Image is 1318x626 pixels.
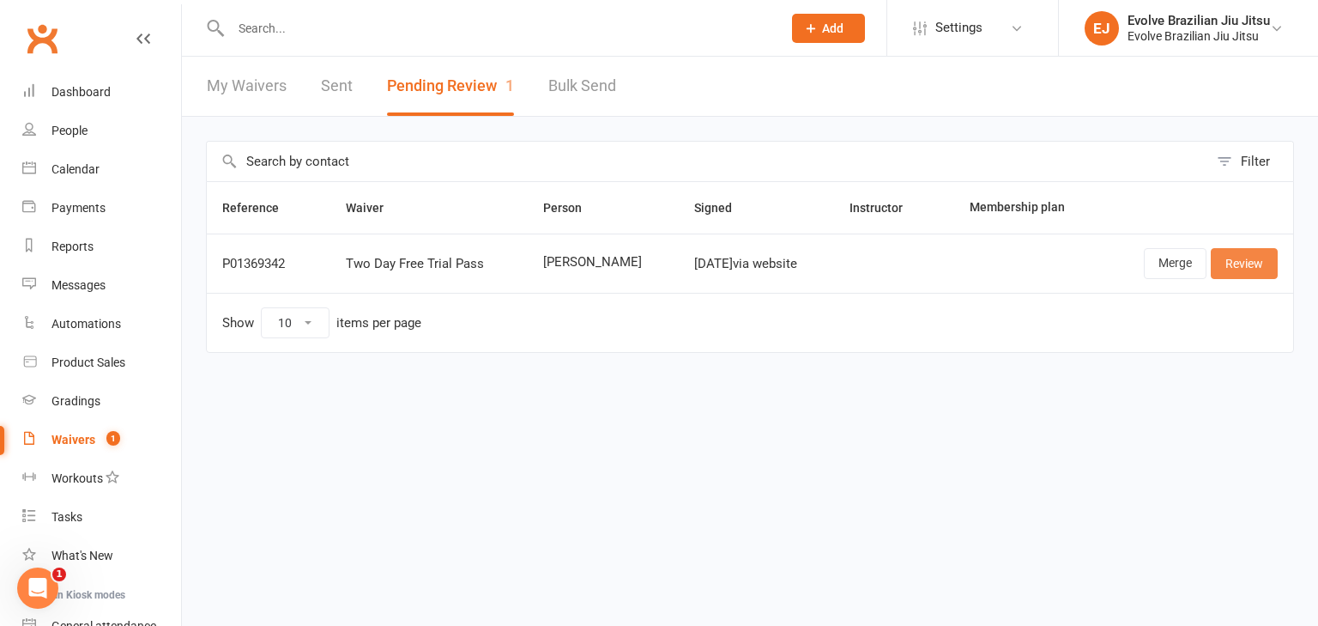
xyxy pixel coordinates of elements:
th: Membership plan [954,182,1101,234]
a: Messages [22,266,181,305]
span: Settings [935,9,982,47]
button: Filter [1208,142,1293,181]
button: Instructor [849,198,922,218]
a: Workouts [22,459,181,498]
span: Person [543,201,601,215]
a: Gradings [22,382,181,421]
div: What's New [51,549,113,562]
div: Two Day Free Trial Pass [346,257,511,271]
div: Messages [51,278,106,292]
a: People [22,112,181,150]
button: Reference [222,198,298,218]
a: My Waivers [207,57,287,116]
span: 1 [505,76,514,94]
div: Waivers [51,433,95,447]
div: Dashboard [51,85,111,99]
div: Reports [51,240,94,253]
button: Person [543,198,601,218]
a: Tasks [22,498,181,537]
span: 1 [52,568,66,581]
a: Reports [22,228,181,266]
span: Signed [694,201,751,215]
div: Workouts [51,471,103,485]
span: Add [822,21,843,35]
div: EJ [1085,11,1119,46]
div: Evolve Brazilian Jiu Jitsu [1128,13,1270,28]
a: Clubworx [21,17,63,60]
a: Automations [22,305,181,343]
span: Instructor [849,201,922,215]
div: [DATE] via website [694,257,819,271]
a: Product Sales [22,343,181,382]
div: Tasks [51,510,82,524]
a: Bulk Send [548,57,616,116]
div: Filter [1241,151,1270,172]
a: Merge [1144,248,1206,279]
iframe: Intercom live chat [17,568,58,609]
div: Gradings [51,394,100,408]
input: Search by contact [207,142,1208,181]
div: Show [222,307,421,338]
a: Waivers 1 [22,421,181,459]
a: What's New [22,537,181,575]
div: People [51,124,88,137]
button: Waiver [346,198,402,218]
div: P01369342 [222,257,315,271]
a: Calendar [22,150,181,189]
div: Calendar [51,162,100,176]
a: Payments [22,189,181,228]
div: Payments [51,201,106,215]
a: Dashboard [22,73,181,112]
span: Waiver [346,201,402,215]
span: 1 [106,431,120,446]
a: Sent [321,57,353,116]
div: Product Sales [51,356,125,369]
input: Search... [226,16,770,40]
div: Automations [51,317,121,331]
span: Reference [222,201,298,215]
button: Signed [694,198,751,218]
div: items per page [336,316,421,331]
div: Evolve Brazilian Jiu Jitsu [1128,28,1270,44]
span: [PERSON_NAME] [543,255,663,270]
button: Pending Review1 [387,57,514,116]
a: Review [1211,248,1278,279]
button: Add [792,14,865,43]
